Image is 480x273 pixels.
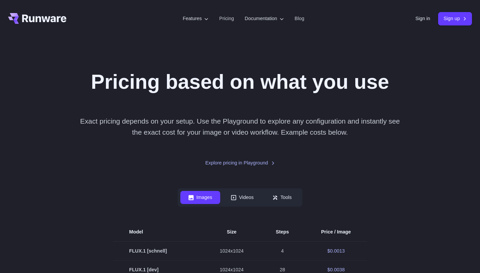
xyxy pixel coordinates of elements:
a: Pricing [219,15,234,22]
th: Steps [260,223,305,242]
label: Documentation [245,15,284,22]
th: Model [113,223,203,242]
td: 1024x1024 [204,242,260,261]
p: Exact pricing depends on your setup. Use the Playground to explore any configuration and instantl... [78,116,403,138]
h1: Pricing based on what you use [91,70,389,94]
td: $0.0013 [305,242,367,261]
button: Tools [264,191,300,204]
th: Price / Image [305,223,367,242]
a: Sign in [415,15,430,22]
td: 4 [260,242,305,261]
label: Features [183,15,208,22]
button: Images [180,191,220,204]
a: Go to / [8,13,66,24]
a: Explore pricing in Playground [205,159,275,167]
th: Size [204,223,260,242]
td: FLUX.1 [schnell] [113,242,203,261]
a: Sign up [438,12,472,25]
a: Blog [295,15,304,22]
button: Videos [223,191,262,204]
